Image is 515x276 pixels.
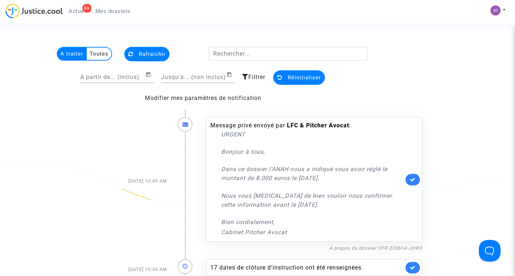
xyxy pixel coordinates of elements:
[221,228,404,237] p: Cabinet Pitcher Avocat
[221,191,404,209] p: Nous vous [MEDICAL_DATA] de bien vouloir nous confirmer cette information avant le [DATE].
[57,48,87,60] multi-toggle-item: A traiter
[221,218,404,227] p: Bien cordialement,
[210,121,404,237] div: Message privé envoyé par :
[479,240,501,262] iframe: Help Scout Beacon - Open
[90,6,136,17] a: Mes dossiers
[210,263,404,272] div: 17 dates de clôture d'instruction ont été renseignées.
[139,51,166,57] span: Rafraichir
[87,48,111,60] multi-toggle-item: Toutes
[145,95,261,101] a: Modifier mes paramètres de notification
[273,70,325,85] button: Réinitialiser
[95,8,130,14] span: Mes dossiers
[221,130,404,139] p: URGENT
[226,70,235,79] button: Open calendar
[63,6,90,17] a: 69Actus
[82,4,91,13] div: 69
[248,74,265,80] span: Filtrer
[87,110,172,252] div: [DATE] 10:49 AM
[5,4,63,18] img: jc-logo.svg
[221,165,404,183] p: Dans ce dossier l'ANAH nous a indiqué vous avoir réglé le montant de 8.000 euros le [DATE].
[124,47,169,61] button: Rafraichir
[288,74,321,81] span: Réinitialiser
[287,122,349,129] b: LFC & Pitcher Avocat
[490,5,501,16] img: 73adda73793dbbda753bb9bae147f33f
[221,147,404,156] p: Bonjour à tous,
[69,8,84,14] span: Actus
[145,70,154,79] button: Open calendar
[209,47,368,61] input: Rechercher...
[329,245,422,251] a: À propos du dossier CFR-230614-JHW3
